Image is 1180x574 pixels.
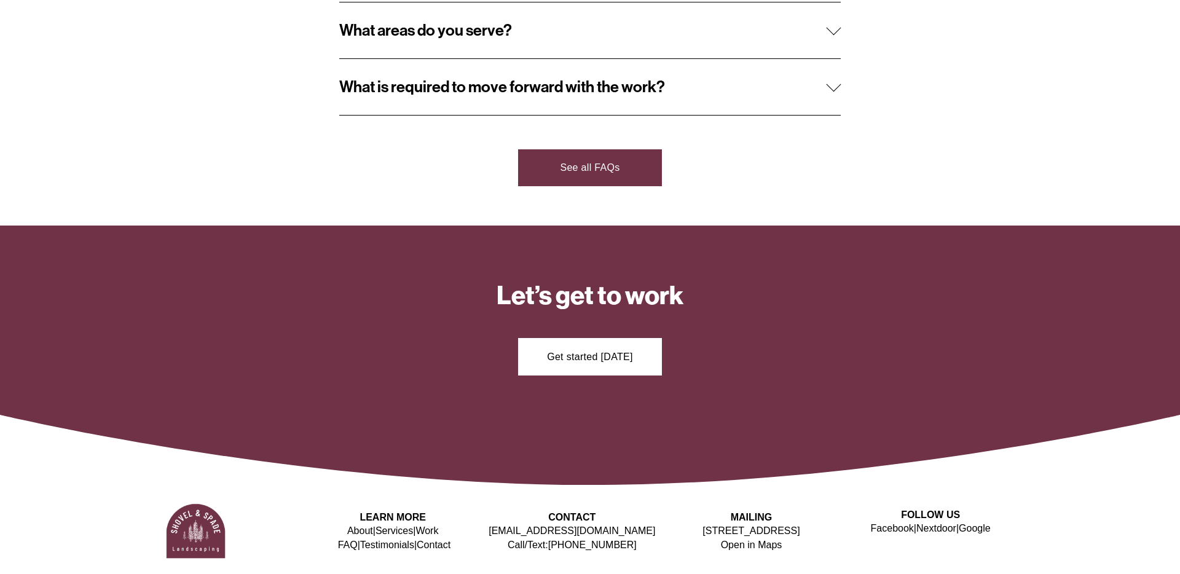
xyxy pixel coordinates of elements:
[841,522,1020,535] p: | |
[721,538,782,552] a: Open in Maps
[489,524,655,538] a: [EMAIL_ADDRESS][DOMAIN_NAME]
[339,2,841,58] button: What areas do you serve?
[662,524,841,552] p: [STREET_ADDRESS]
[415,524,438,538] a: Work
[339,59,841,115] button: What is required to move forward with the work?
[871,522,914,535] a: Facebook
[376,524,413,538] a: Services
[360,512,426,522] strong: LEARN MORE
[916,522,956,535] a: Nextdoor
[497,280,683,311] strong: Let’s get to work
[959,522,991,535] a: Google
[548,538,637,552] a: [PHONE_NUMBER]
[347,524,373,538] a: About
[360,538,414,552] a: Testimonials
[518,149,661,186] a: See all FAQs
[339,21,827,40] span: What areas do you serve?
[548,512,596,522] strong: CONTACT
[482,524,662,552] p: Call/Text:
[339,77,827,96] span: What is required to move forward with the work?
[518,338,661,375] a: Get started [DATE]
[731,512,773,522] strong: MAILING
[303,524,482,552] p: | | | |
[417,538,450,552] a: Contact
[901,509,960,520] strong: FOLLOW US
[338,538,358,552] a: FAQ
